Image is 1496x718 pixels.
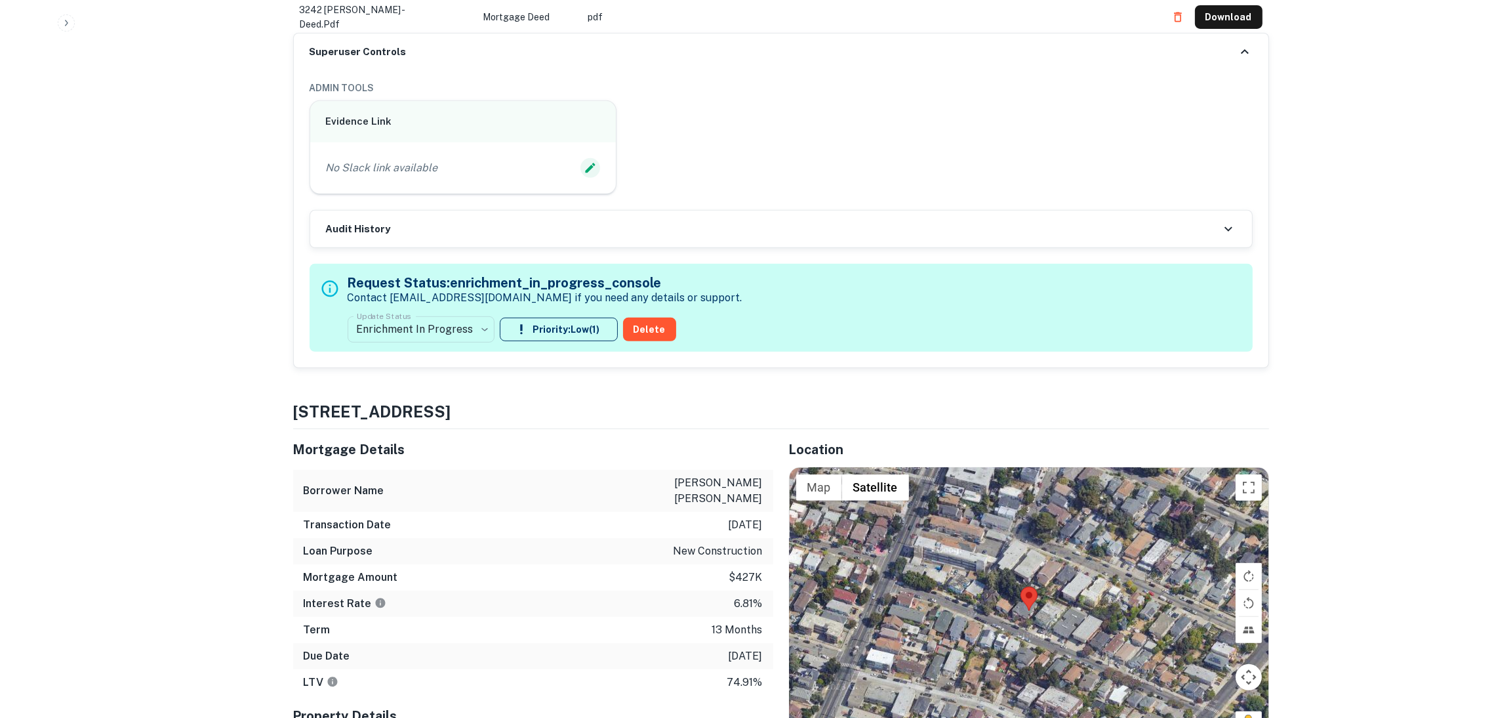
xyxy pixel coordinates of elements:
[326,222,391,237] h6: Audit History
[304,570,398,585] h6: Mortgage Amount
[348,311,495,348] div: Enrichment In Progress
[304,483,384,499] h6: Borrower Name
[796,475,842,501] button: Show street map
[304,517,392,533] h6: Transaction Date
[1236,475,1262,501] button: Toggle fullscreen view
[304,596,386,612] h6: Interest Rate
[304,675,338,690] h6: LTV
[293,400,1269,423] h4: [STREET_ADDRESS]
[712,622,763,638] p: 13 months
[1166,7,1190,28] button: Delete file
[1430,613,1496,676] iframe: Chat Widget
[326,160,438,176] p: No Slack link available
[735,596,763,612] p: 6.81%
[357,310,411,322] label: Update Status
[1195,5,1263,29] button: Download
[729,648,763,664] p: [DATE]
[293,440,773,459] h5: Mortgage Details
[500,318,618,341] button: Priority:Low(1)
[326,114,601,129] h6: Evidence Link
[789,440,1269,459] h5: Location
[310,81,1253,95] h6: ADMIN TOOLS
[729,570,763,585] p: $427k
[1236,563,1262,589] button: Rotate map clockwise
[327,676,338,688] svg: LTVs displayed on the website are for informational purposes only and may be reported incorrectly...
[1236,590,1262,616] button: Rotate map counterclockwise
[727,675,763,690] p: 74.91%
[348,290,742,306] p: Contact [EMAIL_ADDRESS][DOMAIN_NAME] if you need any details or support.
[310,45,407,60] h6: Superuser Controls
[842,475,909,501] button: Show satellite imagery
[729,517,763,533] p: [DATE]
[1236,664,1262,690] button: Map camera controls
[623,318,676,341] button: Delete
[304,648,350,664] h6: Due Date
[304,543,373,559] h6: Loan Purpose
[580,158,600,178] button: Edit Slack Link
[374,597,386,609] svg: The interest rates displayed on the website are for informational purposes only and may be report...
[645,475,763,507] p: [PERSON_NAME] [PERSON_NAME]
[304,622,331,638] h6: Term
[1236,617,1262,643] button: Tilt map
[674,543,763,559] p: new construction
[348,273,742,293] h5: Request Status: enrichment_in_progress_console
